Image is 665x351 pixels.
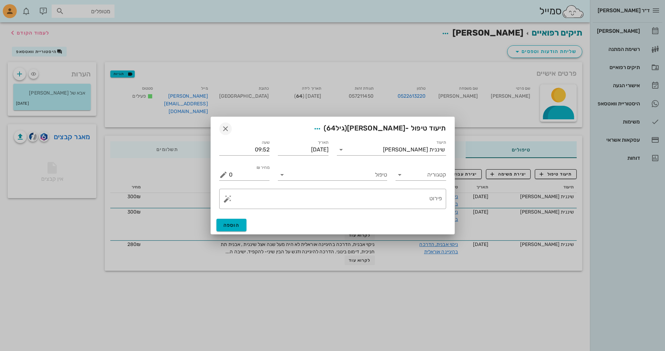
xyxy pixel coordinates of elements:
[219,171,228,179] button: מחיר ₪ appended action
[347,124,405,132] span: [PERSON_NAME]
[216,219,247,231] button: הוספה
[311,122,446,135] span: תיעוד טיפול -
[223,222,240,228] span: הוספה
[324,124,347,132] span: (גיל )
[337,144,446,155] div: תיעודשיננית [PERSON_NAME]
[262,140,270,145] label: שעה
[257,165,270,170] label: מחיר ₪
[436,140,446,145] label: תיעוד
[317,140,328,145] label: תאריך
[383,147,445,153] div: שיננית [PERSON_NAME]
[326,124,336,132] span: 64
